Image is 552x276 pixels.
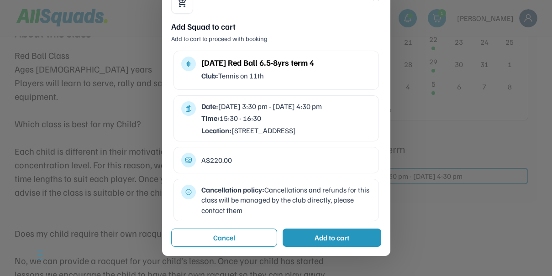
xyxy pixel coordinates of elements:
[201,185,371,215] div: Cancellations and refunds for this class will be managed by the club directly, please contact them
[201,57,371,69] div: [DATE] Red Ball 6.5-8yrs term 4
[315,232,349,243] div: Add to cart
[185,60,192,68] button: multitrack_audio
[201,125,371,135] div: [STREET_ADDRESS]
[201,71,371,81] div: Tennis on 11th
[201,155,371,165] div: A$220.00
[171,229,277,247] button: Cancel
[201,113,371,123] div: 15:30 - 16:30
[171,34,381,43] div: Add to cart to proceed with booking
[201,102,218,111] strong: Date:
[171,21,381,32] div: Add Squad to cart
[201,114,220,123] strong: Time:
[201,101,371,111] div: [DATE] 3:30 pm - [DATE] 4:30 pm
[201,126,231,135] strong: Location:
[201,71,218,80] strong: Club:
[201,185,264,194] strong: Cancellation policy:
